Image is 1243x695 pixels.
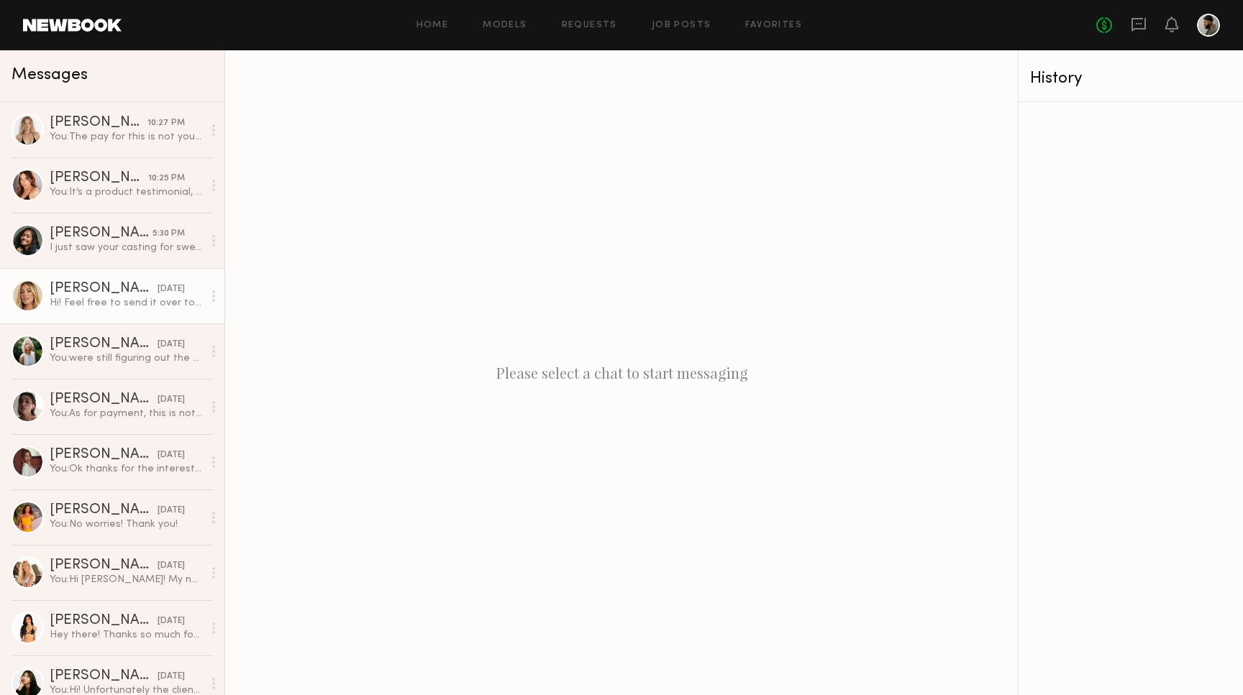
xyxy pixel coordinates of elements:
div: You: were still figuring out the deliverables, id say we will probably start with maybe 2-3 video... [50,351,203,365]
a: Home [416,21,449,30]
div: [PERSON_NAME] [50,282,158,296]
div: [PERSON_NAME] [50,614,158,628]
div: [DATE] [158,393,185,407]
div: [DATE] [158,282,185,296]
div: [PERSON_NAME] [50,116,147,130]
div: [DATE] [158,615,185,628]
div: You: No worries! Thank you! [50,517,203,531]
div: You: The pay for this is not your usual pay system. Instead of a flat rate, we set you up to earn... [50,130,203,144]
div: I just saw your casting for sweat suit content & if you are looking for a poc to create content l... [50,241,203,254]
div: [PERSON_NAME] [50,558,158,573]
div: History [1030,70,1231,87]
div: Please select a chat to start messaging [225,50,1018,695]
div: You: Hi [PERSON_NAME]! My name is [PERSON_NAME], I'm a photographer in LA and rn I’m helping a sm... [50,573,203,586]
div: You: Ok thanks for the interest! So this is not your usual pay system. Instead of a flat rate, we... [50,462,203,476]
div: Hey there! Thanks so much for reaching out - I apologize the app didn’t notify me in time and I g... [50,628,203,642]
div: [DATE] [158,338,185,351]
a: Favorites [745,21,802,30]
div: [DATE] [158,504,185,517]
div: [PERSON_NAME] [50,448,158,462]
div: Hi! Feel free to send it over to [EMAIL_ADDRESS][DOMAIN_NAME] Just a heads up I do have a $150/ho... [50,296,203,310]
div: [PERSON_NAME] [50,171,148,185]
div: [PERSON_NAME] [50,392,158,407]
a: Models [483,21,527,30]
div: [PERSON_NAME] [50,226,152,241]
div: [DATE] [158,448,185,462]
div: [DATE] [158,670,185,684]
div: [PERSON_NAME] [50,669,158,684]
a: Job Posts [652,21,711,30]
div: You: It’s a product testimonial, the product is a hoodie and sweat pants set [50,185,203,199]
a: Requests [562,21,617,30]
div: 10:27 PM [147,116,185,130]
div: [DATE] [158,559,185,573]
div: 5:30 PM [152,227,185,241]
div: [PERSON_NAME] [50,337,158,351]
div: 10:25 PM [148,172,185,185]
div: You: As for payment, this is not your usual pay system. Instead of a flat rate, we set you up to ... [50,407,203,420]
div: [PERSON_NAME] [50,503,158,517]
span: Messages [12,67,88,83]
